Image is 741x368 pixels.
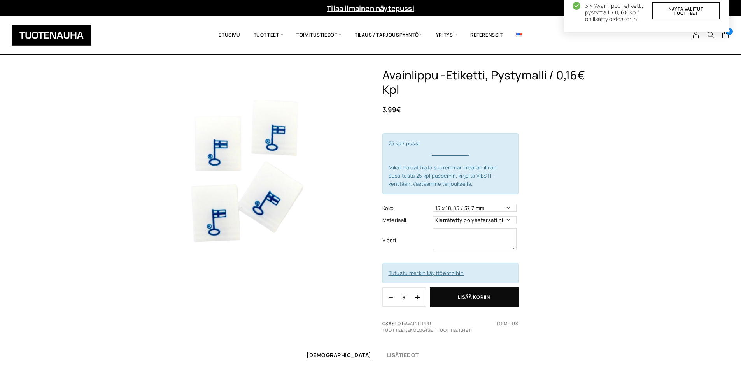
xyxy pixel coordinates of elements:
[143,68,349,275] img: 0d427e72-387d-4a2e-bc6e-c1aab1917cf5
[703,32,718,39] button: Search
[722,31,729,40] a: Cart
[652,2,720,19] a: Näytä valitut tuotteet
[396,105,401,114] span: €
[464,22,510,48] a: Referenssit
[212,22,247,48] a: Etusivu
[516,33,522,37] img: English
[585,2,720,22] span: 3 × “Avainlippu -etiketti, pystymalli / 0,16€ Kpl” on lisätty ostoskoriin.
[382,68,598,97] h1: Avainlippu -etiketti, pystymalli / 0,16€ Kpl
[290,22,348,48] span: Toimitustiedot
[307,351,371,359] a: [DEMOGRAPHIC_DATA]
[348,22,429,48] span: Tilaus / Tarjouspyyntö
[387,351,419,359] a: Lisätiedot
[247,22,290,48] span: Tuotteet
[382,320,431,333] a: Avainlippu tuotteet
[408,327,461,333] a: Ekologiset tuotteet
[382,105,401,114] bdi: 3,99
[12,25,91,46] img: Tuotenauha Oy
[726,28,733,35] span: 3
[429,22,464,48] span: Yritys
[382,320,598,333] span: Osastot: , ,
[327,4,414,13] a: Tilaa ilmainen näytepussi
[462,320,518,333] a: Heti toimitus
[688,32,704,39] a: My Account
